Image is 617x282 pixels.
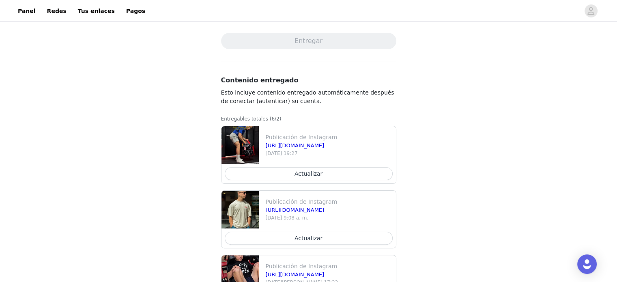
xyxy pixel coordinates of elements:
[78,7,115,14] font: Tus enlaces
[73,2,120,20] a: Tus enlaces
[225,232,393,245] button: Actualizar
[221,33,396,49] button: Entregar
[266,215,309,221] font: [DATE] 9:08 a. m.
[126,7,145,14] font: Pagos
[266,271,325,278] a: [URL][DOMAIN_NAME]
[221,116,282,122] font: Entregables totales (6/2)
[121,2,150,20] a: Pagos
[266,142,325,149] a: [URL][DOMAIN_NAME]
[225,167,393,180] button: Actualizar
[266,151,298,156] font: [DATE] 19:27
[13,2,41,20] a: Panel
[42,2,71,20] a: Redes
[221,89,394,104] font: Esto incluye contenido entregado automáticamente después de conectar (autenticar) su cuenta.
[266,198,338,205] font: Publicación de Instagram
[266,134,338,140] font: Publicación de Instagram
[577,254,597,274] div: Abrir Intercom Messenger
[221,191,259,228] img: archivo
[47,7,67,14] font: Redes
[18,7,36,14] font: Panel
[266,263,338,269] font: Publicación de Instagram
[266,207,325,213] a: [URL][DOMAIN_NAME]
[587,4,595,17] div: avatar
[221,76,299,84] font: Contenido entregado
[221,126,259,164] img: archivo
